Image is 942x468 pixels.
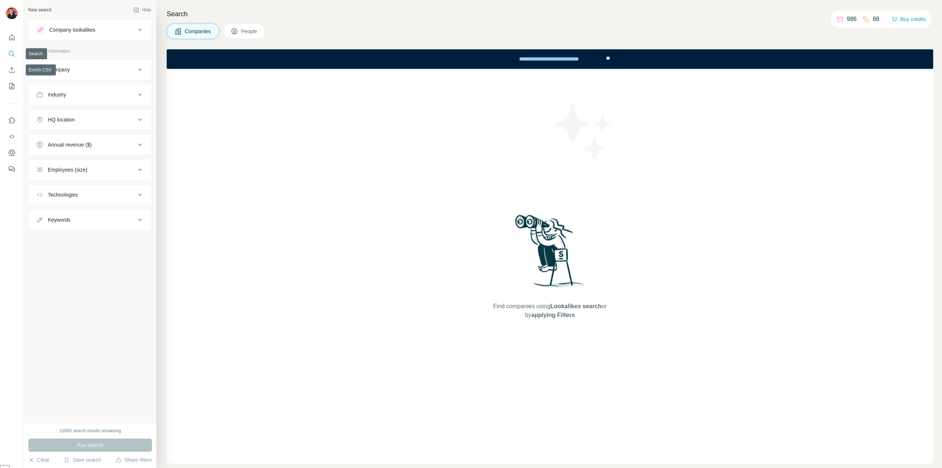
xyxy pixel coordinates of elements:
span: Companies [185,28,212,35]
button: Company lookalikes [29,21,152,39]
span: Lookalikes search [550,303,602,309]
span: applying Filters [531,312,575,318]
div: Company [48,66,70,73]
button: Industry [29,86,152,103]
button: Clear [28,456,49,464]
button: Use Surfe on LinkedIn [6,114,18,127]
button: Quick start [6,31,18,44]
iframe: Banner [167,49,933,69]
button: Dashboard [6,146,18,159]
div: Industry [48,91,66,98]
button: Use Surfe API [6,130,18,143]
p: Company information [28,48,152,54]
button: Share filters [116,456,152,464]
button: Employees (size) [29,161,152,179]
button: Buy credits [892,14,926,24]
div: 10000 search results remaining [59,427,121,434]
button: Company [29,61,152,78]
button: Hide [128,4,156,15]
img: Avatar [6,7,18,19]
div: Annual revenue ($) [48,141,92,148]
button: Annual revenue ($) [29,136,152,154]
p: 68 [873,15,879,24]
div: Keywords [48,216,70,224]
button: Technologies [29,186,152,204]
div: Employees (size) [48,166,87,173]
button: HQ location [29,111,152,129]
h4: Search [167,9,933,19]
span: Find companies using or by [491,302,609,320]
div: HQ location [48,116,75,123]
button: Enrich CSV [6,63,18,77]
button: Feedback [6,162,18,176]
button: Save search [64,456,101,464]
img: Surfe Illustration - Woman searching with binoculars [512,213,588,295]
p: 986 [847,15,857,24]
button: Keywords [29,211,152,229]
div: Technologies [48,191,78,198]
img: Surfe Illustration - Stars [550,98,616,165]
button: My lists [6,80,18,93]
div: New search [28,7,52,13]
span: People [241,28,258,35]
div: Company lookalikes [49,26,95,34]
button: Search [6,47,18,60]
